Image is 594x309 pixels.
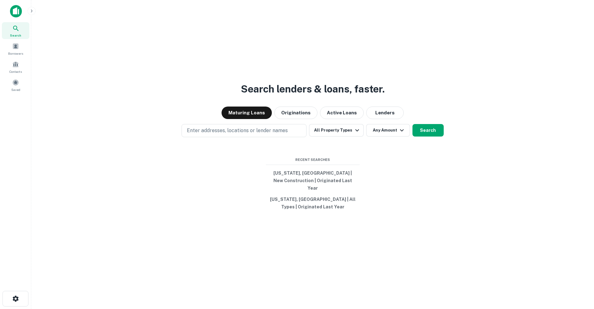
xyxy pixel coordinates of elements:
[412,124,444,137] button: Search
[8,51,23,56] span: Borrowers
[2,22,29,39] a: Search
[10,33,21,38] span: Search
[10,5,22,17] img: capitalize-icon.png
[266,194,360,212] button: [US_STATE], [GEOGRAPHIC_DATA] | All Types | Originated Last Year
[187,127,288,134] p: Enter addresses, locations or lender names
[266,167,360,194] button: [US_STATE], [GEOGRAPHIC_DATA] | New Construction | Originated Last Year
[563,259,594,289] iframe: Chat Widget
[309,124,363,137] button: All Property Types
[182,124,307,137] button: Enter addresses, locations or lender names
[2,40,29,57] a: Borrowers
[241,82,385,97] h3: Search lenders & loans, faster.
[366,124,410,137] button: Any Amount
[366,107,404,119] button: Lenders
[9,69,22,74] span: Contacts
[266,157,360,162] span: Recent Searches
[2,58,29,75] a: Contacts
[11,87,20,92] span: Saved
[320,107,364,119] button: Active Loans
[2,77,29,93] a: Saved
[222,107,272,119] button: Maturing Loans
[274,107,317,119] button: Originations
